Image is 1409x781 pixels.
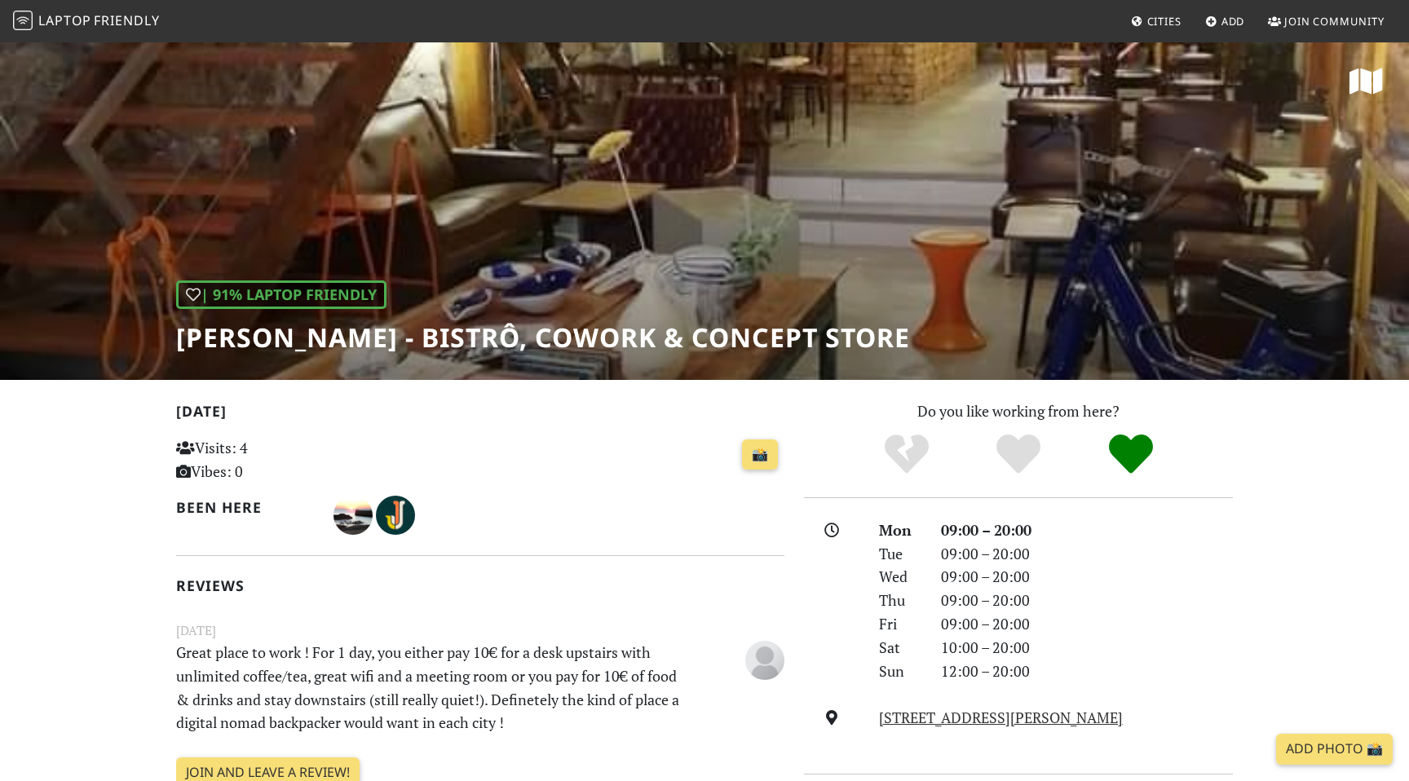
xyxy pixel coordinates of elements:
h2: [DATE] [176,403,784,426]
p: Do you like working from here? [804,399,1233,423]
p: Great place to work ! For 1 day, you either pay 10€ for a desk upstairs with unlimited coffee/tea... [166,641,690,735]
div: No [850,432,963,477]
span: Nuno [333,504,376,523]
a: 📸 [742,439,778,470]
a: Join Community [1261,7,1391,36]
img: 3159-jennifer.jpg [376,496,415,535]
div: 09:00 – 20:00 [931,542,1243,566]
div: Sun [869,660,931,683]
div: 09:00 – 20:00 [931,612,1243,636]
a: Cities [1124,7,1188,36]
h2: Reviews [176,577,784,594]
div: 09:00 – 20:00 [931,518,1243,542]
div: Yes [962,432,1075,477]
div: Definitely! [1075,432,1187,477]
div: 09:00 – 20:00 [931,589,1243,612]
a: LaptopFriendly LaptopFriendly [13,7,160,36]
span: Join Community [1284,14,1385,29]
h2: Been here [176,499,314,516]
div: Mon [869,518,931,542]
span: Friendly [94,11,159,29]
div: Wed [869,565,931,589]
div: | 91% Laptop Friendly [176,280,386,309]
div: Fri [869,612,931,636]
span: Cities [1147,14,1182,29]
img: LaptopFriendly [13,11,33,30]
p: Visits: 4 Vibes: 0 [176,436,366,483]
div: Thu [869,589,931,612]
div: 10:00 – 20:00 [931,636,1243,660]
a: [STREET_ADDRESS][PERSON_NAME] [879,708,1123,727]
div: Sat [869,636,931,660]
a: Add [1199,7,1252,36]
div: Tue [869,542,931,566]
span: Anonymous [745,648,784,668]
small: [DATE] [166,620,794,641]
img: blank-535327c66bd565773addf3077783bbfce4b00ec00e9fd257753287c682c7fa38.png [745,641,784,680]
img: 3143-nuno.jpg [333,496,373,535]
span: Jennifer Ho [376,504,415,523]
h1: [PERSON_NAME] - Bistrô, Cowork & Concept Store [176,322,910,353]
div: 09:00 – 20:00 [931,565,1243,589]
span: Laptop [38,11,91,29]
span: Add [1221,14,1245,29]
div: 12:00 – 20:00 [931,660,1243,683]
a: Add Photo 📸 [1276,734,1393,765]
